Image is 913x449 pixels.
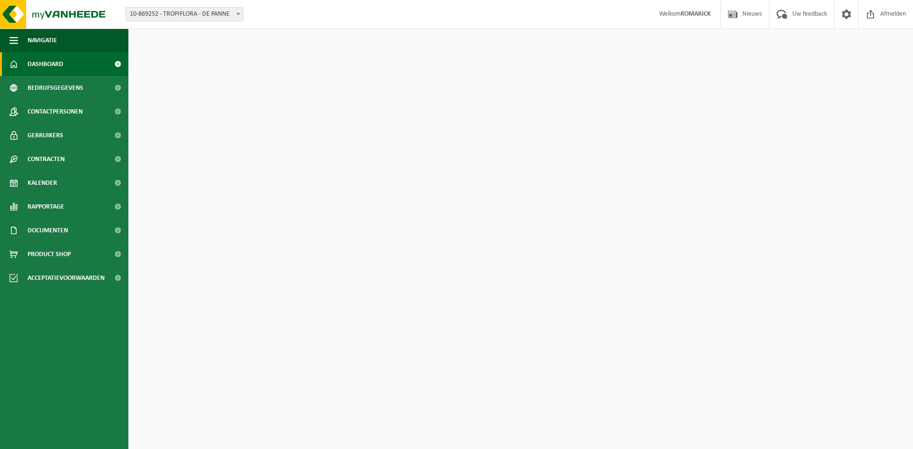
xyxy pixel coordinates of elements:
[28,76,83,100] span: Bedrijfsgegevens
[28,100,83,124] span: Contactpersonen
[28,195,64,219] span: Rapportage
[28,147,65,171] span: Contracten
[28,52,63,76] span: Dashboard
[28,242,71,266] span: Product Shop
[28,29,57,52] span: Navigatie
[28,219,68,242] span: Documenten
[28,266,105,290] span: Acceptatievoorwaarden
[126,7,243,21] span: 10-869252 - TROPIFLORA - DE PANNE
[126,8,243,21] span: 10-869252 - TROPIFLORA - DE PANNE
[680,10,711,18] strong: ROMARICK
[28,171,57,195] span: Kalender
[28,124,63,147] span: Gebruikers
